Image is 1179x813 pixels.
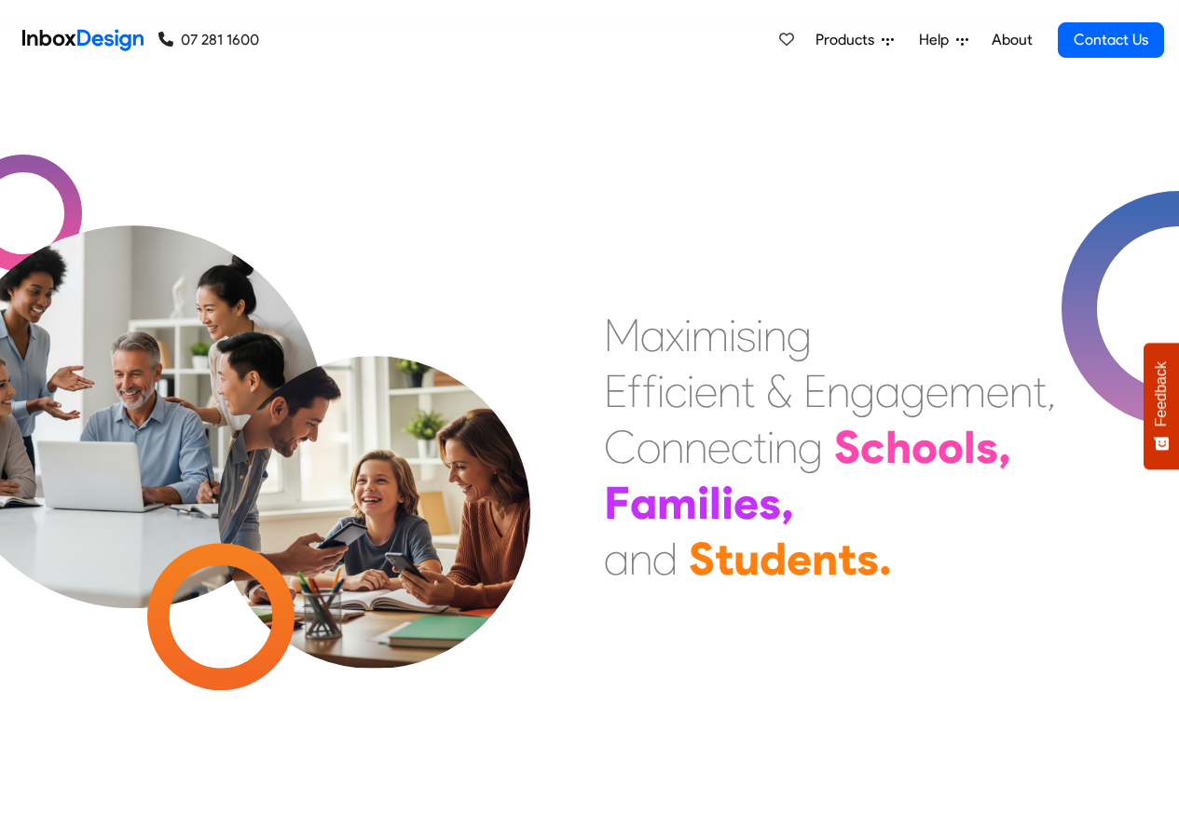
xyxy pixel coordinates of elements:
a: 07 281 1600 [158,29,259,51]
div: C [604,419,637,475]
div: . [879,531,892,587]
div: i [657,363,665,419]
div: & [766,363,792,419]
div: l [964,419,976,475]
a: Contact Us [1058,22,1164,58]
a: About [986,21,1037,59]
div: g [850,363,875,419]
div: S [834,419,860,475]
div: n [718,363,741,419]
div: u [733,531,760,587]
div: m [692,307,729,363]
div: t [753,419,767,475]
div: d [652,531,678,587]
div: e [925,363,949,419]
div: a [604,531,629,587]
div: n [1009,363,1033,419]
div: e [694,363,718,419]
div: n [827,363,850,419]
span: Products [816,29,882,51]
div: n [684,419,707,475]
div: e [787,531,812,587]
div: c [860,419,885,475]
div: n [629,531,652,587]
div: o [912,419,938,475]
span: Feedback [1153,361,1170,427]
div: M [604,307,640,363]
div: , [1047,363,1056,419]
div: g [787,307,812,363]
div: t [838,531,857,587]
div: a [875,363,900,419]
div: S [689,531,715,587]
div: E [803,363,827,419]
div: e [707,419,731,475]
div: c [731,419,753,475]
div: s [736,307,756,363]
img: parents_with_child.png [179,278,569,669]
div: x [665,307,684,363]
div: f [627,363,642,419]
div: s [976,419,998,475]
span: Help [919,29,956,51]
div: Maximising Efficient & Engagement, Connecting Schools, Families, and Students. [604,307,1056,587]
div: t [741,363,755,419]
div: o [637,419,661,475]
div: n [775,419,798,475]
div: i [687,363,694,419]
div: f [642,363,657,419]
div: d [760,531,787,587]
div: g [900,363,925,419]
a: Products [808,21,901,59]
div: i [767,419,775,475]
div: i [684,307,692,363]
div: n [661,419,684,475]
div: g [798,419,823,475]
div: c [665,363,687,419]
div: h [885,419,912,475]
div: s [857,531,879,587]
div: l [709,475,721,531]
div: E [604,363,627,419]
div: i [721,475,733,531]
a: Help [912,21,976,59]
div: s [759,475,781,531]
div: i [756,307,763,363]
div: e [986,363,1009,419]
div: , [998,419,1011,475]
div: i [697,475,709,531]
div: e [733,475,759,531]
div: i [729,307,736,363]
div: t [715,531,733,587]
div: n [763,307,787,363]
div: F [604,475,630,531]
div: m [657,475,697,531]
div: n [812,531,838,587]
div: a [630,475,657,531]
div: , [781,475,794,531]
button: Feedback - Show survey [1144,343,1179,469]
div: o [938,419,964,475]
div: a [640,307,665,363]
div: t [1033,363,1047,419]
div: m [949,363,986,419]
